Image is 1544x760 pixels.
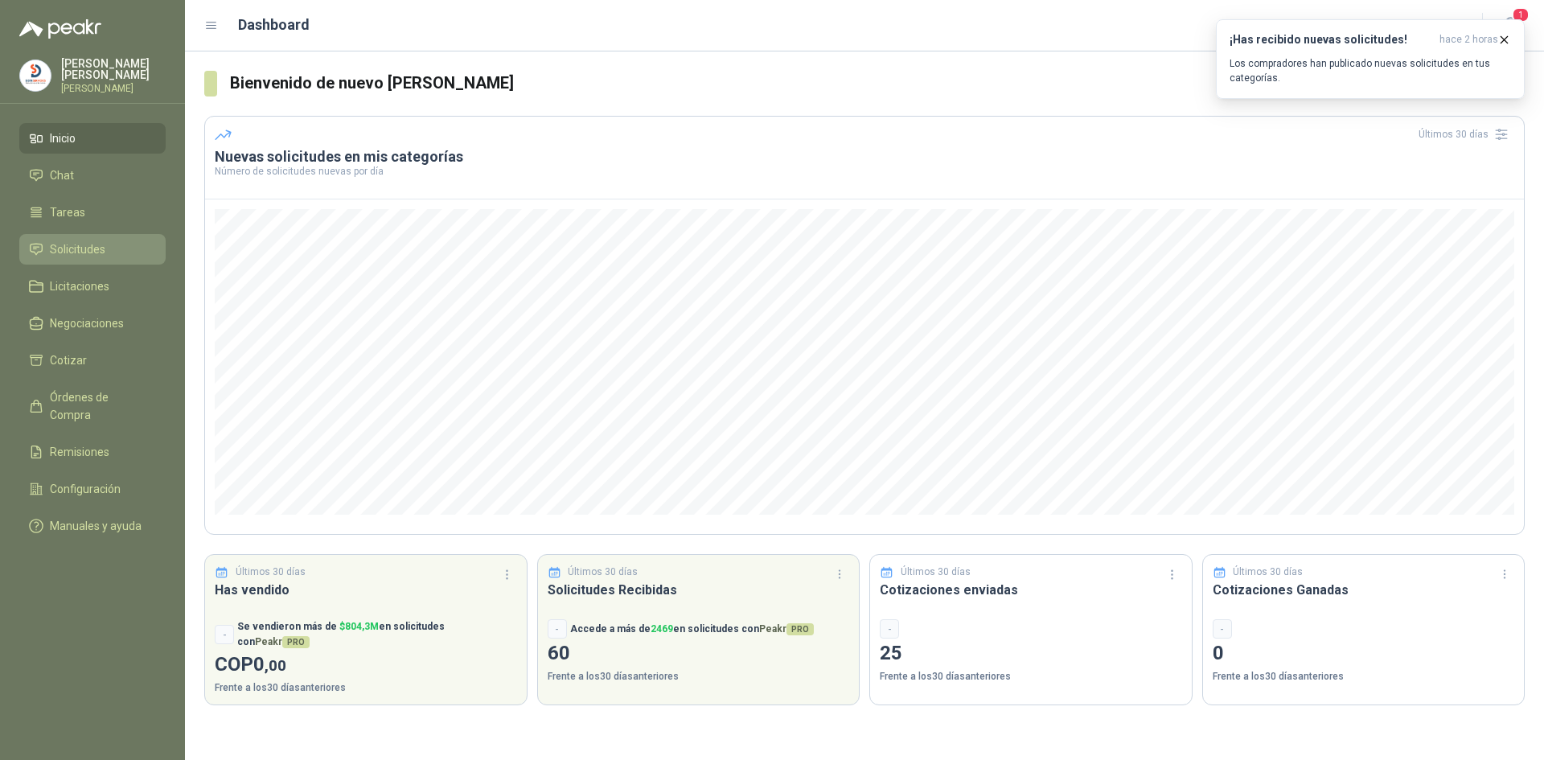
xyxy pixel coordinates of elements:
[255,636,310,647] span: Peakr
[1512,7,1530,23] span: 1
[237,619,517,650] p: Se vendieron más de en solicitudes con
[880,669,1182,684] p: Frente a los 30 días anteriores
[50,129,76,147] span: Inicio
[1213,669,1515,684] p: Frente a los 30 días anteriores
[19,511,166,541] a: Manuales y ayuda
[1439,33,1498,47] span: hace 2 horas
[1233,565,1303,580] p: Últimos 30 días
[19,382,166,430] a: Órdenes de Compra
[19,474,166,504] a: Configuración
[19,197,166,228] a: Tareas
[19,437,166,467] a: Remisiones
[61,84,166,93] p: [PERSON_NAME]
[19,308,166,339] a: Negociaciones
[1419,121,1514,147] div: Últimos 30 días
[339,621,379,632] span: $ 804,3M
[215,650,517,680] p: COP
[50,166,74,184] span: Chat
[1213,619,1232,639] div: -
[50,388,150,424] span: Órdenes de Compra
[50,517,142,535] span: Manuales y ayuda
[50,277,109,295] span: Licitaciones
[548,639,850,669] p: 60
[1230,56,1511,85] p: Los compradores han publicado nuevas solicitudes en tus categorías.
[1496,11,1525,40] button: 1
[19,345,166,376] a: Cotizar
[215,580,517,600] h3: Has vendido
[901,565,971,580] p: Últimos 30 días
[236,565,306,580] p: Últimos 30 días
[253,653,286,676] span: 0
[50,314,124,332] span: Negociaciones
[230,71,1525,96] h3: Bienvenido de nuevo [PERSON_NAME]
[548,580,850,600] h3: Solicitudes Recibidas
[50,480,121,498] span: Configuración
[238,14,310,36] h1: Dashboard
[50,351,87,369] span: Cotizar
[50,240,105,258] span: Solicitudes
[1213,639,1515,669] p: 0
[19,123,166,154] a: Inicio
[50,203,85,221] span: Tareas
[548,619,567,639] div: -
[570,622,814,637] p: Accede a más de en solicitudes con
[61,58,166,80] p: [PERSON_NAME] [PERSON_NAME]
[265,656,286,675] span: ,00
[215,680,517,696] p: Frente a los 30 días anteriores
[19,160,166,191] a: Chat
[1216,19,1525,99] button: ¡Has recibido nuevas solicitudes!hace 2 horas Los compradores han publicado nuevas solicitudes en...
[759,623,814,635] span: Peakr
[215,166,1514,176] p: Número de solicitudes nuevas por día
[20,60,51,91] img: Company Logo
[19,271,166,302] a: Licitaciones
[880,619,899,639] div: -
[880,580,1182,600] h3: Cotizaciones enviadas
[786,623,814,635] span: PRO
[548,669,850,684] p: Frente a los 30 días anteriores
[215,625,234,644] div: -
[282,636,310,648] span: PRO
[1213,580,1515,600] h3: Cotizaciones Ganadas
[19,19,101,39] img: Logo peakr
[19,234,166,265] a: Solicitudes
[50,443,109,461] span: Remisiones
[1230,33,1433,47] h3: ¡Has recibido nuevas solicitudes!
[880,639,1182,669] p: 25
[651,623,673,635] span: 2469
[215,147,1514,166] h3: Nuevas solicitudes en mis categorías
[568,565,638,580] p: Últimos 30 días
